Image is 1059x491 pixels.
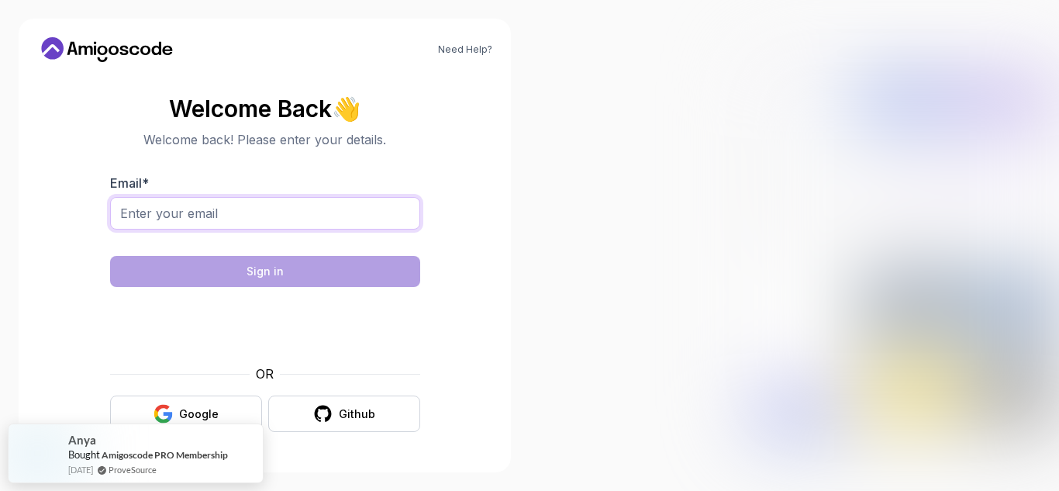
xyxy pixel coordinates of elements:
[339,406,375,422] div: Github
[110,396,262,432] button: Google
[256,365,274,383] p: OR
[68,434,96,447] span: Anya
[744,49,1059,441] img: Amigoscode Dashboard
[110,96,420,121] h2: Welcome Back
[179,406,219,422] div: Google
[68,463,93,476] span: [DATE]
[247,264,284,279] div: Sign in
[110,197,420,230] input: Enter your email
[330,94,362,123] span: 👋
[102,448,228,462] a: Amigoscode PRO Membership
[68,448,100,461] span: Bought
[148,296,382,355] iframe: Widget containing checkbox for hCaptcha security challenge
[110,256,420,287] button: Sign in
[109,463,157,476] a: ProveSource
[438,43,492,56] a: Need Help?
[12,428,63,479] img: provesource social proof notification image
[110,175,149,191] label: Email *
[110,130,420,149] p: Welcome back! Please enter your details.
[268,396,420,432] button: Github
[37,37,177,62] a: Home link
